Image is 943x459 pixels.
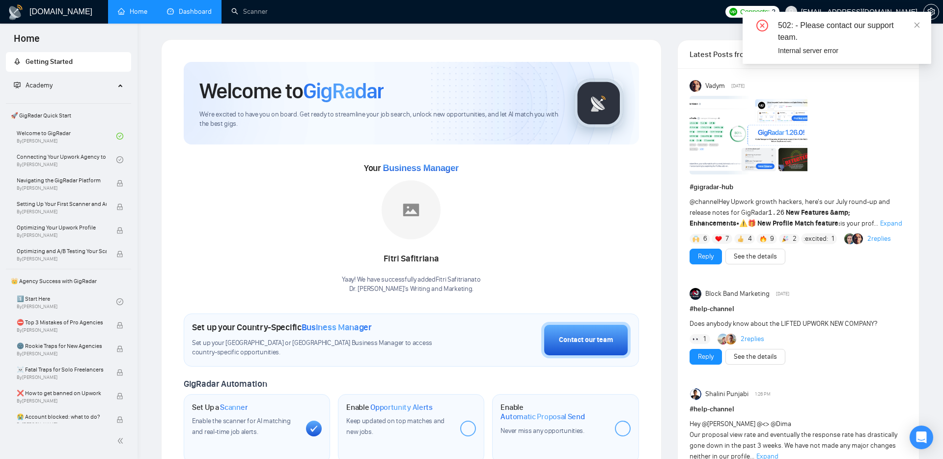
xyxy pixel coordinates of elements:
[725,249,785,264] button: See the details
[26,57,73,66] span: Getting Started
[741,334,764,344] a: 2replies
[500,412,584,422] span: Automatic Proposal Send
[116,251,123,258] span: lock
[690,182,907,193] h1: # gigradar-hub
[8,4,24,20] img: logo
[725,334,736,344] img: Adrien Foula
[690,349,722,365] button: Reply
[17,422,107,428] span: By [PERSON_NAME]
[559,335,613,345] div: Contact our team
[116,298,123,305] span: check-circle
[116,133,123,140] span: check-circle
[192,417,291,436] span: Enable the scanner for AI matching and real-time job alerts.
[302,322,372,333] span: Business Manager
[7,106,130,125] span: 🚀 GigRadar Quick Start
[116,156,123,163] span: check-circle
[17,223,107,232] span: Optimizing Your Upwork Profile
[17,199,107,209] span: Setting Up Your First Scanner and Auto-Bidder
[804,233,828,244] span: :excited:
[776,289,789,298] span: [DATE]
[703,334,706,344] span: 1
[755,390,771,399] span: 1:26 PM
[725,234,729,244] span: 7
[342,251,480,267] div: Fitri Safitriana
[715,235,722,242] img: ❤️
[346,402,433,412] h1: Enable
[880,219,902,228] span: Expand
[690,288,701,300] img: Block Band Marketing
[116,180,123,187] span: lock
[17,341,107,351] span: 🌚 Rookie Traps for New Agencies
[116,345,123,352] span: lock
[690,304,907,315] h1: # help-channel
[342,285,480,294] p: Dr. [PERSON_NAME]'s Writing and Marketing .
[793,234,797,244] span: 2
[923,8,939,16] a: setting
[737,235,744,242] img: 👍
[118,7,147,16] a: homeHome
[383,163,458,173] span: Business Manager
[17,185,107,191] span: By [PERSON_NAME]
[693,336,699,343] img: 👀
[17,125,116,147] a: Welcome to GigRadarBy[PERSON_NAME]
[116,416,123,423] span: lock
[541,322,631,358] button: Contact our team
[574,79,623,128] img: gigradar-logo.png
[231,7,268,16] a: searchScanner
[26,81,53,89] span: Academy
[17,412,107,422] span: 😭 Account blocked: what to do?
[756,20,768,31] span: close-circle
[690,96,807,174] img: F09AC4U7ATU-image.png
[782,235,789,242] img: 🎉
[17,175,107,185] span: Navigating the GigRadar Platform
[303,78,384,104] span: GigRadar
[17,232,107,238] span: By [PERSON_NAME]
[199,78,384,104] h1: Welcome to
[740,6,770,17] span: Connects:
[844,233,855,244] img: Alex B
[739,219,748,228] span: ⚠️
[768,209,785,217] code: 1.26
[14,58,21,65] span: rocket
[914,22,920,29] span: close
[116,393,123,400] span: lock
[734,351,777,362] a: See the details
[690,80,701,92] img: Vadym
[867,234,891,244] a: 2replies
[364,163,459,173] span: Your
[6,52,131,72] li: Getting Started
[14,81,53,89] span: Academy
[17,246,107,256] span: Optimizing and A/B Testing Your Scanner for Better Results
[192,402,248,412] h1: Set Up a
[220,402,248,412] span: Scanner
[924,8,939,16] span: setting
[731,82,745,90] span: [DATE]
[788,8,795,15] span: user
[693,235,699,242] img: 🙌
[910,426,933,449] div: Open Intercom Messenger
[725,349,785,365] button: See the details
[923,4,939,20] button: setting
[192,339,455,357] span: Set up your [GEOGRAPHIC_DATA] or [GEOGRAPHIC_DATA] Business Manager to access country-specific op...
[14,82,21,88] span: fund-projection-screen
[17,317,107,327] span: ⛔ Top 3 Mistakes of Pro Agencies
[199,110,558,129] span: We're excited to have you on board. Get ready to streamline your job search, unlock new opportuni...
[690,388,701,400] img: Shalini Punjabi
[117,436,127,446] span: double-left
[690,404,907,415] h1: # help-channel
[17,374,107,380] span: By [PERSON_NAME]
[382,180,441,239] img: placeholder.png
[17,365,107,374] span: ☠️ Fatal Traps for Solo Freelancers
[17,351,107,357] span: By [PERSON_NAME]
[748,219,756,228] span: 🎁
[703,234,707,244] span: 6
[832,234,834,244] span: 1
[718,334,728,344] img: Joaquin Arcardini
[342,275,480,294] div: Yaay! We have successfully added Fitri Safitriana to
[705,81,725,91] span: Vadym
[698,251,714,262] a: Reply
[500,427,584,435] span: Never miss any opportunities.
[116,369,123,376] span: lock
[17,209,107,215] span: By [PERSON_NAME]
[17,256,107,262] span: By [PERSON_NAME]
